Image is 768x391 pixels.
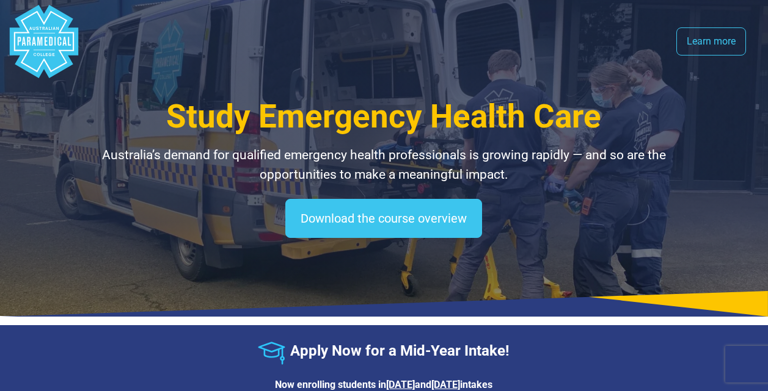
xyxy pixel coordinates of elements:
a: Download the course overview [285,199,482,238]
u: [DATE] [431,379,460,390]
strong: Now enrolling students in and intakes [275,379,492,390]
p: Australia’s demand for qualified emergency health professionals is growing rapidly — and so are t... [64,146,704,184]
strong: Apply Now for a Mid-Year Intake! [290,342,510,359]
span: Study Emergency Health Care [166,98,601,135]
div: Australian Paramedical College [7,5,81,78]
u: [DATE] [386,379,415,390]
a: Learn more [676,27,746,56]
